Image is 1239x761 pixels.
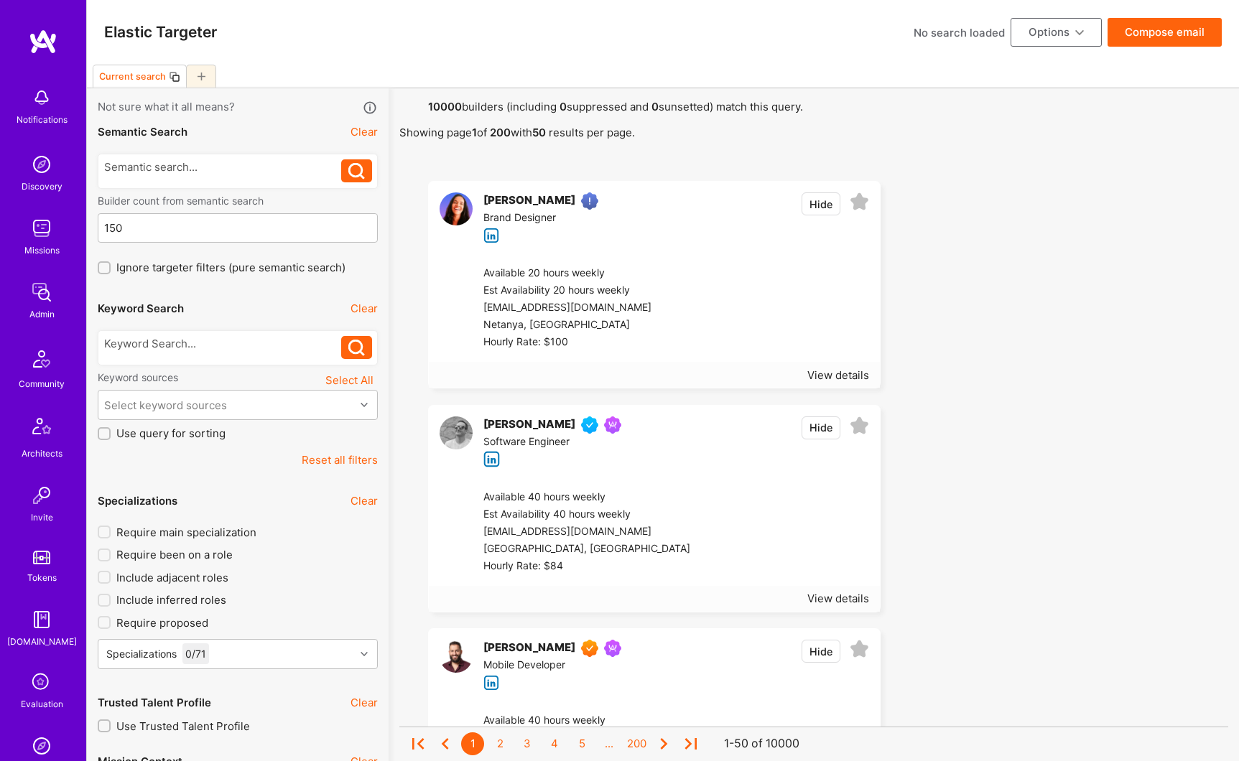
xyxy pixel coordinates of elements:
[27,570,57,585] div: Tokens
[440,192,473,243] a: User Avatar
[483,489,690,506] div: Available 40 hours weekly
[472,126,477,139] strong: 1
[348,340,365,356] i: icon Search
[651,100,659,113] strong: 0
[850,416,869,436] i: icon EmptyStar
[28,669,55,696] i: icon SelectionTeam
[116,719,250,734] span: Use Trusted Talent Profile
[802,416,840,439] button: Hide
[98,301,184,316] div: Keyword Search
[483,506,690,523] div: Est Availability 40 hours weekly
[440,416,473,449] img: User Avatar
[440,192,473,225] img: User Avatar
[98,194,378,207] label: Builder count from semantic search
[440,416,473,467] a: User Avatar
[29,29,57,55] img: logo
[33,551,50,564] img: tokens
[361,401,368,408] i: icon Chevron
[604,416,621,434] img: Been on Mission
[182,643,209,664] div: 0 / 71
[27,732,56,760] img: Admin Search
[116,260,345,275] span: Ignore targeter filters (pure semantic search)
[483,523,690,541] div: [EMAIL_ADDRESS][DOMAIN_NAME]
[98,124,187,139] div: Semantic Search
[31,510,53,525] div: Invite
[351,695,378,710] button: Clear
[24,342,59,376] img: Community
[625,732,648,755] div: 200
[483,317,676,334] div: Netanya, [GEOGRAPHIC_DATA]
[116,570,228,585] span: Include adjacent roles
[483,558,690,575] div: Hourly Rate: $84
[570,732,593,755] div: 5
[581,640,598,657] img: Exceptional A.Teamer
[598,732,621,755] div: ...
[483,334,676,351] div: Hourly Rate: $100
[516,732,539,755] div: 3
[24,243,60,258] div: Missions
[490,126,511,139] strong: 200
[104,23,217,41] h3: Elastic Targeter
[543,732,566,755] div: 4
[106,646,177,661] div: Specializations
[483,282,676,299] div: Est Availability 20 hours weekly
[560,100,567,113] strong: 0
[361,650,368,658] i: icon Chevron
[399,125,1228,140] p: Showing page of with results per page.
[351,301,378,316] button: Clear
[483,192,575,210] div: [PERSON_NAME]
[19,376,65,391] div: Community
[348,163,365,179] i: icon Search
[802,640,840,663] button: Hide
[302,452,378,467] button: Reset all filters
[98,493,177,508] div: Specializations
[24,411,59,446] img: Architects
[1075,29,1084,37] i: icon ArrowDownBlack
[1011,18,1102,47] button: Options
[483,228,500,244] i: icon linkedIn
[488,732,511,755] div: 2
[483,657,627,674] div: Mobile Developer
[802,192,840,215] button: Hide
[1108,18,1222,47] button: Compose email
[29,307,55,322] div: Admin
[17,112,68,127] div: Notifications
[724,737,799,752] div: 1-50 of 10000
[27,481,56,510] img: Invite
[483,434,627,451] div: Software Engineer
[98,99,235,116] span: Not sure what it all means?
[7,634,77,649] div: [DOMAIN_NAME]
[198,73,205,80] i: icon Plus
[116,615,208,630] span: Require proposed
[27,605,56,634] img: guide book
[351,124,378,139] button: Clear
[440,640,473,673] img: User Avatar
[116,547,233,562] span: Require been on a role
[604,640,621,657] img: Been on Mission
[104,398,227,413] div: Select keyword sources
[581,416,598,434] img: Vetted A.Teamer
[483,265,676,282] div: Available 20 hours weekly
[807,368,869,383] div: View details
[532,126,546,139] strong: 50
[807,591,869,606] div: View details
[483,299,676,317] div: [EMAIL_ADDRESS][DOMAIN_NAME]
[169,71,180,83] i: icon Copy
[440,640,473,691] a: User Avatar
[483,675,500,691] i: icon linkedIn
[27,150,56,179] img: discovery
[22,179,62,194] div: Discovery
[98,370,178,384] label: Keyword sources
[581,192,598,210] img: High Potential User
[483,541,690,558] div: [GEOGRAPHIC_DATA], [GEOGRAPHIC_DATA]
[483,416,575,434] div: [PERSON_NAME]
[428,100,462,113] strong: 10000
[99,71,166,82] div: Current search
[116,426,226,441] span: Use query for sorting
[483,712,690,729] div: Available 40 hours weekly
[27,83,56,112] img: bell
[850,640,869,659] i: icon EmptyStar
[483,210,604,227] div: Brand Designer
[850,192,869,212] i: icon EmptyStar
[914,25,1005,40] div: No search loaded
